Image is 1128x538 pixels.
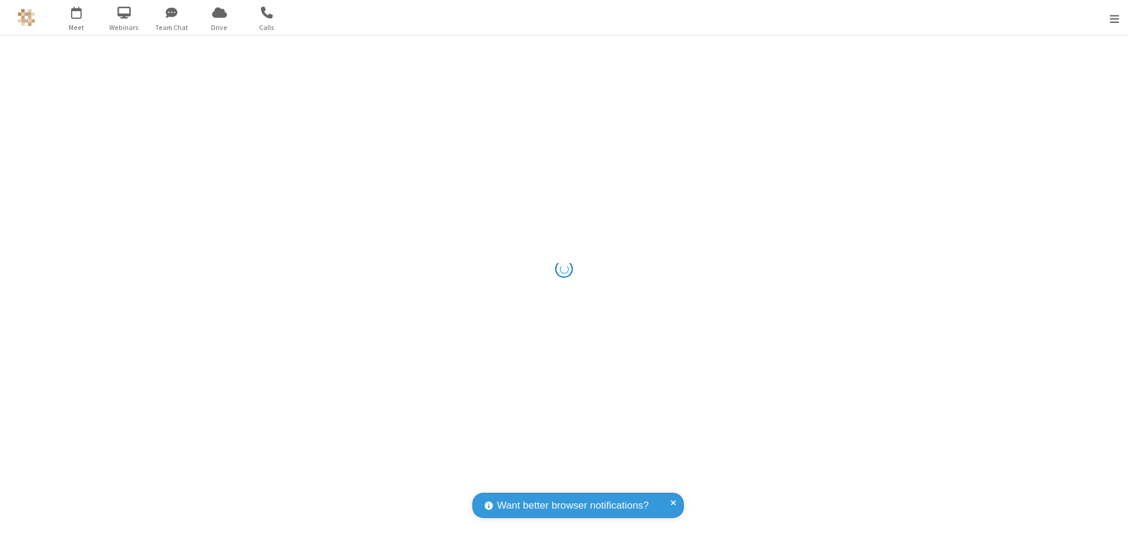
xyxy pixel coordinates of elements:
[55,22,99,33] span: Meet
[197,22,241,33] span: Drive
[18,9,35,26] img: QA Selenium DO NOT DELETE OR CHANGE
[245,22,289,33] span: Calls
[497,498,649,513] span: Want better browser notifications?
[102,22,146,33] span: Webinars
[150,22,194,33] span: Team Chat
